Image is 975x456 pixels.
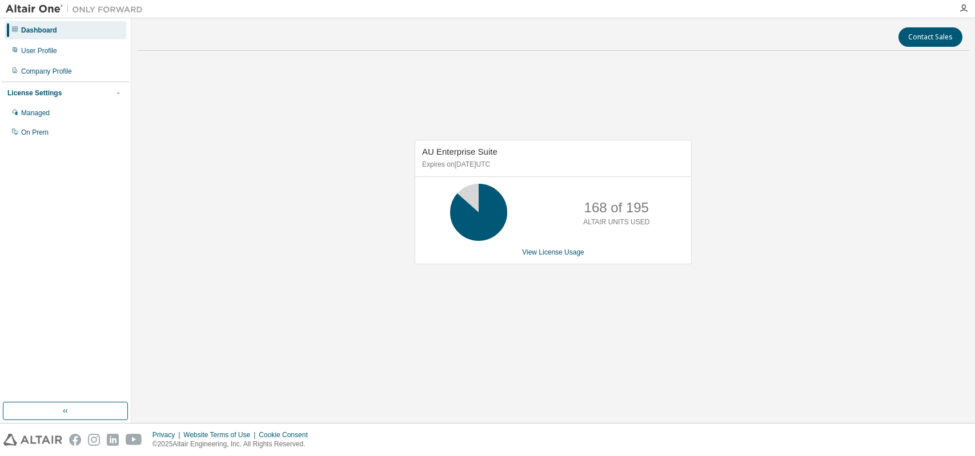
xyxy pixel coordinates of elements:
div: Company Profile [21,67,72,76]
div: Privacy [153,430,183,439]
span: AU Enterprise Suite [422,147,497,156]
div: User Profile [21,46,57,55]
img: instagram.svg [88,434,100,446]
p: Expires on [DATE] UTC [422,160,681,170]
p: © 2025 Altair Engineering, Inc. All Rights Reserved. [153,439,315,449]
p: ALTAIR UNITS USED [583,217,649,227]
a: View License Usage [522,248,584,256]
button: Contact Sales [898,27,962,47]
img: youtube.svg [126,434,142,446]
div: Website Terms of Use [183,430,259,439]
div: On Prem [21,128,49,137]
img: altair_logo.svg [3,434,62,446]
p: 168 of 195 [584,198,649,217]
div: Managed [21,108,50,118]
img: linkedin.svg [107,434,119,446]
div: Cookie Consent [259,430,314,439]
img: facebook.svg [69,434,81,446]
div: Dashboard [21,26,57,35]
img: Altair One [6,3,149,15]
div: License Settings [7,88,62,98]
